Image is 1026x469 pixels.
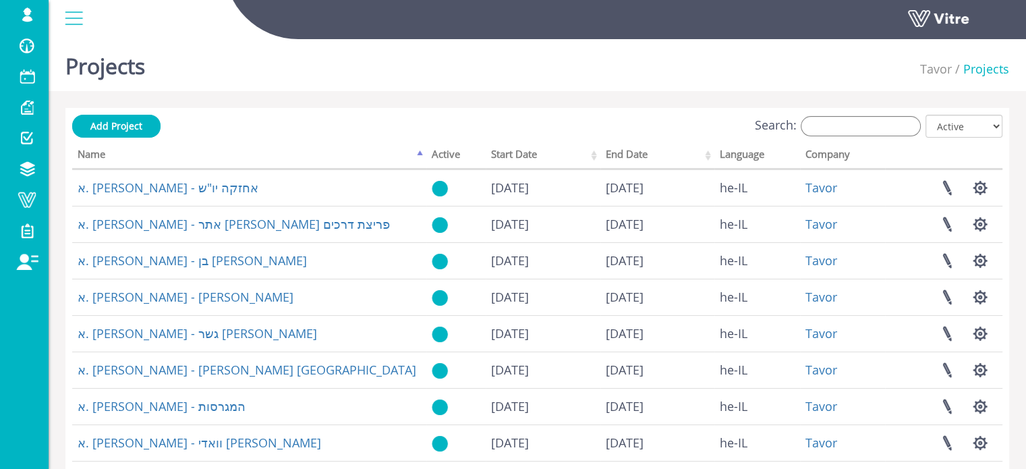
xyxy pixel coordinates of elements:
[65,34,145,91] h1: Projects
[805,216,837,232] a: Tavor
[714,388,800,424] td: he-IL
[755,116,921,136] label: Search:
[600,206,714,242] td: [DATE]
[486,169,600,206] td: [DATE]
[714,424,800,461] td: he-IL
[805,252,837,269] a: Tavor
[486,206,600,242] td: [DATE]
[805,289,837,305] a: Tavor
[600,388,714,424] td: [DATE]
[600,279,714,315] td: [DATE]
[78,325,317,341] a: א. [PERSON_NAME] - גשר [PERSON_NAME]
[432,253,448,270] img: yes
[78,216,390,232] a: א. [PERSON_NAME] - אתר [PERSON_NAME] פריצת דרכים
[600,144,714,169] th: End Date: activate to sort column ascending
[486,279,600,315] td: [DATE]
[486,388,600,424] td: [DATE]
[78,252,307,269] a: א. [PERSON_NAME] - בן [PERSON_NAME]
[78,180,258,196] a: א. [PERSON_NAME] - אחזקה יו"ש
[432,326,448,343] img: yes
[90,119,142,132] span: Add Project
[486,144,600,169] th: Start Date: activate to sort column ascending
[600,315,714,352] td: [DATE]
[78,362,416,378] a: א. [PERSON_NAME] - [PERSON_NAME] [GEOGRAPHIC_DATA]
[714,206,800,242] td: he-IL
[714,144,800,169] th: Language
[486,424,600,461] td: [DATE]
[920,61,952,77] a: Tavor
[600,169,714,206] td: [DATE]
[72,144,426,169] th: Name: activate to sort column descending
[714,352,800,388] td: he-IL
[952,61,1009,78] li: Projects
[486,315,600,352] td: [DATE]
[805,180,837,196] a: Tavor
[714,315,800,352] td: he-IL
[72,115,161,138] a: Add Project
[432,435,448,452] img: yes
[432,180,448,197] img: yes
[600,424,714,461] td: [DATE]
[78,289,293,305] a: א. [PERSON_NAME] - [PERSON_NAME]
[714,279,800,315] td: he-IL
[432,362,448,379] img: yes
[486,352,600,388] td: [DATE]
[78,435,321,451] a: א. [PERSON_NAME] - וואדי [PERSON_NAME]
[714,169,800,206] td: he-IL
[432,399,448,416] img: yes
[600,352,714,388] td: [DATE]
[805,325,837,341] a: Tavor
[805,398,837,414] a: Tavor
[801,116,921,136] input: Search:
[800,144,885,169] th: Company
[600,242,714,279] td: [DATE]
[805,435,837,451] a: Tavor
[714,242,800,279] td: he-IL
[805,362,837,378] a: Tavor
[432,289,448,306] img: yes
[432,217,448,233] img: yes
[486,242,600,279] td: [DATE]
[78,398,246,414] a: א. [PERSON_NAME] - המגרסות
[426,144,486,169] th: Active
